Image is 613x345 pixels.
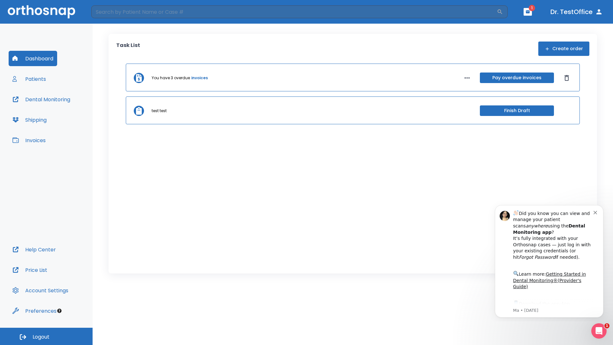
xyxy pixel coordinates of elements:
[152,75,190,81] p: You have 3 overdue
[604,323,609,328] span: 1
[480,105,554,116] button: Finish Draft
[28,108,108,114] p: Message from Ma, sent 5w ago
[108,10,113,15] button: Dismiss notification
[591,323,607,339] iframe: Intercom live chat
[548,6,605,18] button: Dr. TestOffice
[8,5,75,18] img: Orthosnap
[9,71,50,87] button: Patients
[28,100,108,133] div: Download the app: | ​ Let us know if you need help getting started!
[28,102,85,113] a: App Store
[152,108,167,114] p: test test
[9,242,60,257] button: Help Center
[562,73,572,83] button: Dismiss
[538,42,589,56] button: Create order
[485,199,613,321] iframe: Intercom notifications message
[91,5,497,18] input: Search by Patient Name or Case #
[9,283,72,298] button: Account Settings
[529,5,535,11] span: 1
[33,333,49,341] span: Logout
[116,42,140,56] p: Task List
[9,51,57,66] button: Dashboard
[9,303,60,318] button: Preferences
[9,133,49,148] button: Invoices
[9,92,74,107] button: Dental Monitoring
[57,308,62,314] div: Tooltip anchor
[191,75,208,81] a: invoices
[480,73,554,83] button: Pay overdue invoices
[9,112,50,127] button: Shipping
[9,262,51,278] button: Price List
